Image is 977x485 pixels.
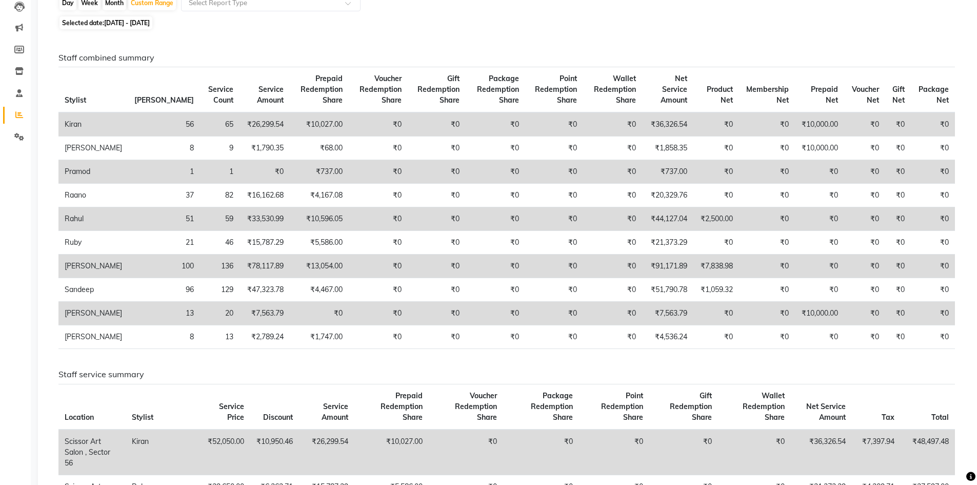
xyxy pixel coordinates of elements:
td: ₹0 [739,325,795,349]
td: 96 [128,278,200,302]
td: ₹0 [911,325,955,349]
td: ₹48,497.48 [901,430,955,475]
td: ₹0 [844,231,885,255]
td: ₹0 [525,302,583,325]
td: ₹1,858.35 [642,137,694,160]
td: ₹0 [466,184,525,207]
td: ₹68.00 [290,137,349,160]
td: ₹0 [583,112,642,137]
td: ₹0 [349,184,408,207]
td: ₹0 [911,112,955,137]
td: ₹15,787.29 [240,231,290,255]
td: ₹0 [739,231,795,255]
td: 20 [200,302,240,325]
td: ₹0 [911,231,955,255]
td: ₹0 [525,137,583,160]
td: 51 [128,207,200,231]
td: Kiran [58,112,128,137]
td: ₹0 [466,160,525,184]
td: ₹0 [844,302,885,325]
td: ₹0 [466,137,525,160]
td: ₹0 [718,430,791,475]
td: ₹0 [408,325,466,349]
td: ₹0 [349,255,408,278]
td: [PERSON_NAME] [58,325,128,349]
td: 37 [128,184,200,207]
td: ₹52,050.00 [195,430,251,475]
span: Membership Net [746,85,789,105]
td: ₹0 [408,302,466,325]
td: ₹36,326.54 [642,112,694,137]
td: ₹0 [795,184,844,207]
td: ₹0 [911,302,955,325]
td: ₹91,171.89 [642,255,694,278]
td: 13 [200,325,240,349]
td: ₹0 [525,278,583,302]
td: ₹0 [583,231,642,255]
td: ₹0 [739,160,795,184]
td: ₹0 [844,325,885,349]
td: ₹0 [466,302,525,325]
td: ₹0 [583,160,642,184]
td: ₹0 [525,184,583,207]
span: Service Amount [257,85,284,105]
span: Service Amount [322,402,348,422]
td: ₹0 [583,207,642,231]
span: Total [931,413,949,422]
td: ₹0 [693,325,739,349]
td: ₹0 [649,430,718,475]
td: ₹0 [693,184,739,207]
span: Wallet Redemption Share [594,74,636,105]
td: ₹47,323.78 [240,278,290,302]
td: ₹0 [739,278,795,302]
td: ₹0 [466,112,525,137]
td: Raano [58,184,128,207]
td: ₹7,563.79 [642,302,694,325]
span: Service Count [208,85,233,105]
td: ₹0 [466,207,525,231]
td: ₹33,530.99 [240,207,290,231]
td: ₹36,326.54 [791,430,852,475]
td: ₹0 [525,160,583,184]
td: ₹0 [525,231,583,255]
span: Discount [263,413,293,422]
td: 8 [128,325,200,349]
td: ₹0 [795,255,844,278]
td: 9 [200,137,240,160]
td: ₹737.00 [642,160,694,184]
td: ₹0 [795,207,844,231]
td: ₹0 [844,184,885,207]
td: ₹0 [693,112,739,137]
span: Stylist [132,413,153,422]
td: ₹0 [844,207,885,231]
td: 13 [128,302,200,325]
td: ₹26,299.54 [299,430,354,475]
td: [PERSON_NAME] [58,137,128,160]
td: ₹0 [844,137,885,160]
td: ₹0 [349,278,408,302]
td: ₹0 [579,430,650,475]
span: Net Service Amount [806,402,846,422]
td: ₹0 [911,160,955,184]
td: 1 [128,160,200,184]
h6: Staff combined summary [58,53,955,63]
td: ₹0 [349,207,408,231]
td: 100 [128,255,200,278]
td: 46 [200,231,240,255]
span: Service Price [219,402,244,422]
td: ₹0 [795,231,844,255]
td: ₹0 [693,231,739,255]
td: Kiran [126,430,195,475]
td: [PERSON_NAME] [58,255,128,278]
td: ₹0 [408,231,466,255]
td: ₹2,789.24 [240,325,290,349]
td: ₹26,299.54 [240,112,290,137]
span: Tax [882,413,894,422]
td: ₹0 [844,112,885,137]
td: ₹0 [408,255,466,278]
td: ₹1,790.35 [240,137,290,160]
td: 59 [200,207,240,231]
td: Rahul [58,207,128,231]
td: ₹10,000.00 [795,137,844,160]
td: ₹10,027.00 [354,430,429,475]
